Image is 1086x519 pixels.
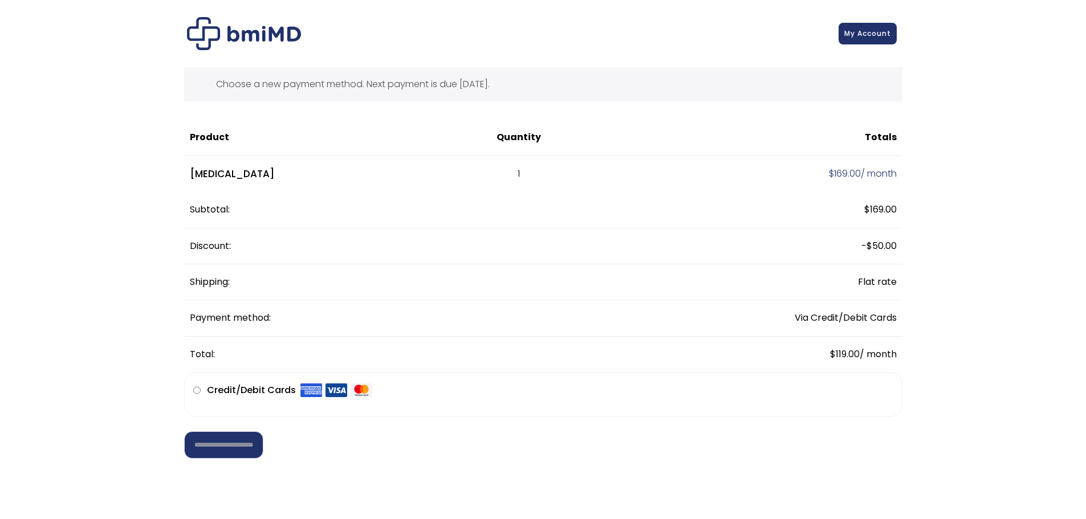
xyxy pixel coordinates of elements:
[830,348,860,361] span: 119.00
[867,239,872,252] span: $
[187,17,301,50] img: Checkout
[595,337,902,372] td: / month
[207,381,372,399] label: Credit/Debit Cards
[184,300,595,336] th: Payment method:
[829,167,834,180] span: $
[184,67,902,101] div: Choose a new payment method. Next payment is due [DATE].
[300,383,322,398] img: Amex
[844,28,891,38] span: My Account
[444,120,595,156] th: Quantity
[595,264,902,300] td: Flat rate
[184,156,444,193] td: [MEDICAL_DATA]
[829,167,861,180] span: 169.00
[839,23,897,44] a: My Account
[184,228,595,264] th: Discount:
[830,348,836,361] span: $
[595,300,902,336] td: Via Credit/Debit Cards
[184,337,595,372] th: Total:
[351,383,372,398] img: Mastercard
[867,239,897,252] span: 50.00
[595,120,902,156] th: Totals
[444,156,595,193] td: 1
[326,383,347,398] img: Visa
[184,192,595,228] th: Subtotal:
[595,228,902,264] td: -
[184,264,595,300] th: Shipping:
[864,203,897,216] span: 169.00
[184,120,444,156] th: Product
[595,156,902,193] td: / month
[864,203,870,216] span: $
